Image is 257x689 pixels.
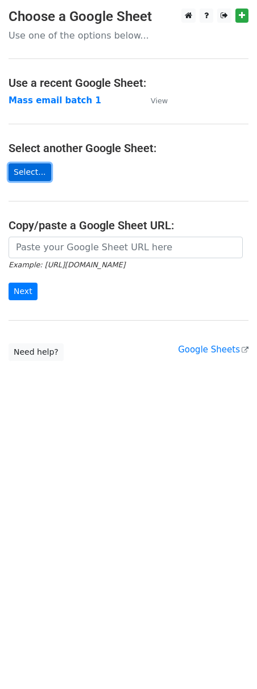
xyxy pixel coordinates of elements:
a: Mass email batch 1 [9,95,101,106]
a: Google Sheets [178,344,248,355]
h3: Choose a Google Sheet [9,9,248,25]
input: Next [9,283,38,300]
small: View [151,96,168,105]
input: Paste your Google Sheet URL here [9,237,243,258]
h4: Copy/paste a Google Sheet URL: [9,219,248,232]
iframe: Chat Widget [200,635,257,689]
a: Select... [9,163,51,181]
a: View [139,95,168,106]
h4: Select another Google Sheet: [9,141,248,155]
div: Widget de chat [200,635,257,689]
h4: Use a recent Google Sheet: [9,76,248,90]
p: Use one of the options below... [9,30,248,41]
a: Need help? [9,343,64,361]
small: Example: [URL][DOMAIN_NAME] [9,261,125,269]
